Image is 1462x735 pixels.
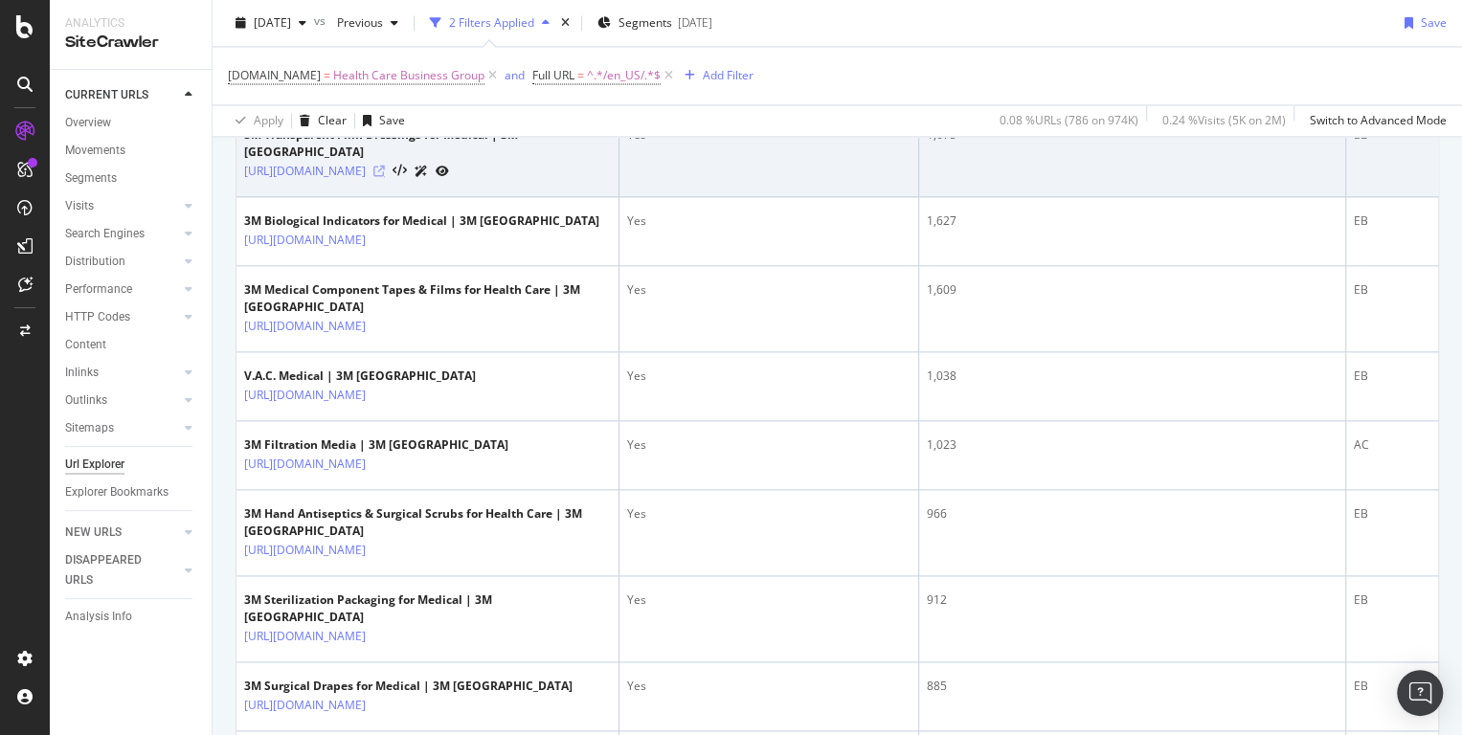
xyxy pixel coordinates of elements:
a: [URL][DOMAIN_NAME] [244,541,366,560]
div: NEW URLS [65,523,122,543]
span: Full URL [532,67,574,83]
a: [URL][DOMAIN_NAME] [244,627,366,646]
button: Previous [329,8,406,38]
div: V.A.C. Medical | 3M [GEOGRAPHIC_DATA] [244,367,476,385]
div: Open Intercom Messenger [1397,670,1443,716]
button: Segments[DATE] [590,8,720,38]
button: Apply [228,105,283,136]
a: Inlinks [65,363,179,383]
div: Distribution [65,252,125,272]
div: Yes [627,436,911,454]
div: Performance [65,279,132,300]
div: HTTP Codes [65,307,130,327]
a: [URL][DOMAIN_NAME] [244,386,366,405]
div: 966 [927,505,1338,523]
a: [URL][DOMAIN_NAME] [244,455,366,474]
a: Sitemaps [65,418,179,438]
div: 3M Hand Antiseptics & Surgical Scrubs for Health Care | 3M [GEOGRAPHIC_DATA] [244,505,611,540]
a: [URL][DOMAIN_NAME] [244,231,366,250]
div: Apply [254,112,283,128]
div: 3M Filtration Media | 3M [GEOGRAPHIC_DATA] [244,436,508,454]
span: Segments [619,14,672,31]
span: [DOMAIN_NAME] [228,67,321,83]
div: Movements [65,141,125,161]
div: Inlinks [65,363,99,383]
button: [DATE] [228,8,314,38]
span: = [324,67,330,83]
div: times [557,13,574,33]
a: [URL][DOMAIN_NAME] [244,162,366,181]
div: Analysis Info [65,607,132,627]
a: Movements [65,141,198,161]
div: Add Filter [703,67,753,83]
button: and [505,66,525,84]
div: 0.24 % Visits ( 5K on 2M ) [1162,112,1286,128]
a: Performance [65,279,179,300]
div: 3M Medical Component Tapes & Films for Health Care | 3M [GEOGRAPHIC_DATA] [244,281,611,316]
span: 2025 Sep. 28th [254,14,291,31]
a: Outlinks [65,390,179,411]
div: EB [1354,678,1460,695]
div: 0.08 % URLs ( 786 on 974K ) [1000,112,1138,128]
button: Save [355,105,405,136]
div: Overview [65,113,111,133]
a: Search Engines [65,224,179,244]
button: Save [1397,8,1447,38]
div: 1,023 [927,436,1338,454]
div: Yes [627,505,911,523]
span: ^.*/en_US/.*$ [587,62,661,89]
a: AI Url Details [415,161,428,181]
span: Health Care Business Group [333,62,484,89]
button: View HTML Source [393,165,407,178]
a: Visits [65,196,179,216]
a: Explorer Bookmarks [65,482,198,502]
a: [URL][DOMAIN_NAME] [244,317,366,336]
div: Yes [627,281,911,299]
div: Clear [318,112,347,128]
div: EB [1354,212,1460,230]
div: Yes [627,367,911,385]
div: 885 [927,678,1338,695]
div: Search Engines [65,224,145,244]
div: Analytics [65,15,196,32]
div: Yes [627,591,911,609]
span: vs [314,12,329,29]
div: EB [1354,591,1460,609]
a: URL Inspection [436,161,449,181]
div: Sitemaps [65,418,114,438]
div: 912 [927,591,1338,609]
div: 3M Surgical Drapes for Medical | 3M [GEOGRAPHIC_DATA] [244,678,573,695]
div: CURRENT URLS [65,85,148,105]
div: Segments [65,168,117,189]
button: Switch to Advanced Mode [1302,105,1447,136]
div: [DATE] [678,14,712,31]
a: Content [65,335,198,355]
div: Switch to Advanced Mode [1310,112,1447,128]
div: 1,609 [927,281,1338,299]
div: 3M Transparent Film Dressings for Medical | 3M [GEOGRAPHIC_DATA] [244,126,611,161]
div: Explorer Bookmarks [65,482,169,502]
div: 3M Sterilization Packaging for Medical | 3M [GEOGRAPHIC_DATA] [244,591,611,626]
div: 2 Filters Applied [449,14,534,31]
div: Save [379,112,405,128]
div: Url Explorer [65,455,124,475]
div: 1,038 [927,367,1338,385]
div: SiteCrawler [65,32,196,54]
div: 1,627 [927,212,1338,230]
div: Save [1421,14,1447,31]
div: Yes [627,678,911,695]
a: Url Explorer [65,455,198,475]
button: Clear [292,105,347,136]
a: HTTP Codes [65,307,179,327]
div: Outlinks [65,390,107,411]
a: Distribution [65,252,179,272]
a: CURRENT URLS [65,85,179,105]
a: [URL][DOMAIN_NAME] [244,696,366,715]
div: Yes [627,212,911,230]
a: NEW URLS [65,523,179,543]
div: 3M Biological Indicators for Medical | 3M [GEOGRAPHIC_DATA] [244,212,599,230]
a: DISAPPEARED URLS [65,550,179,590]
a: Visit Online Page [373,166,385,177]
span: = [577,67,584,83]
div: Visits [65,196,94,216]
